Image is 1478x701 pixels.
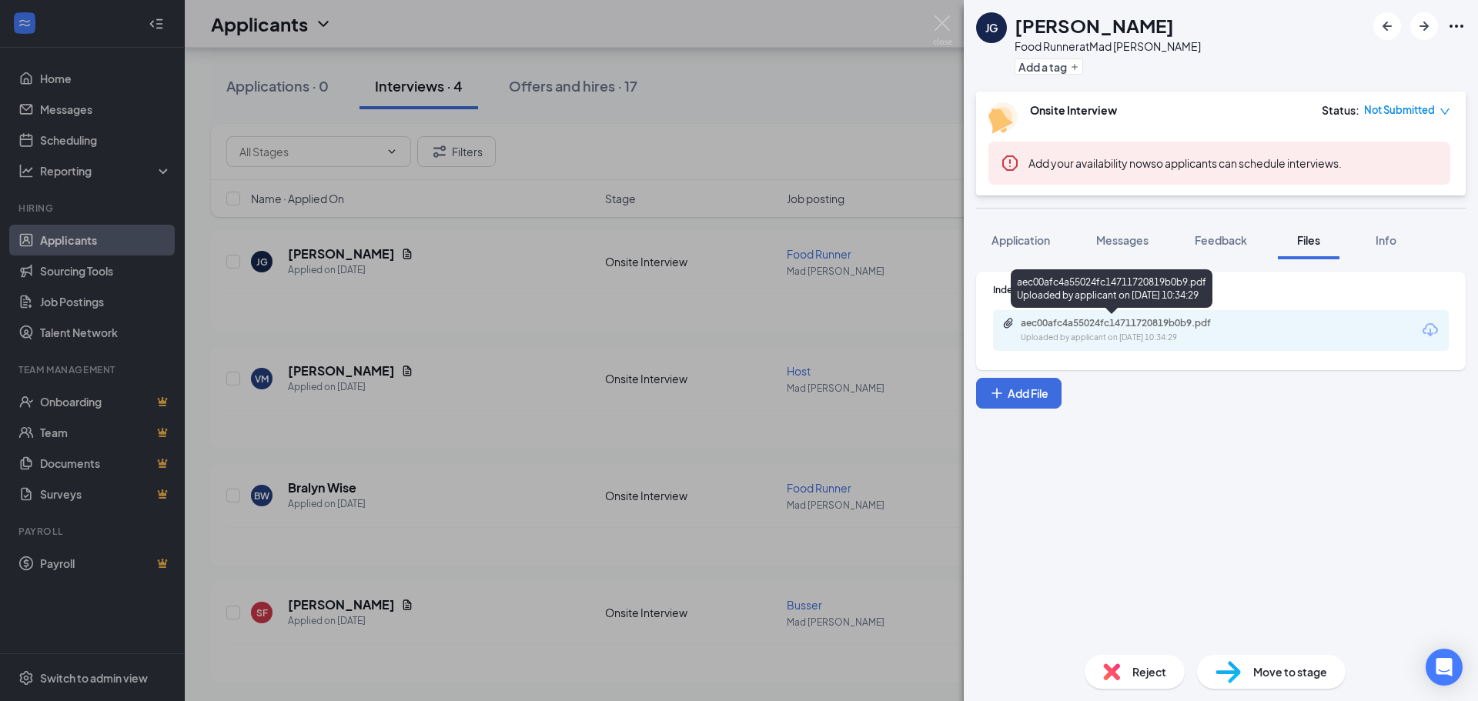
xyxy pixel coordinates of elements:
[1070,62,1079,72] svg: Plus
[1132,663,1166,680] span: Reject
[1364,102,1435,118] span: Not Submitted
[1195,233,1247,247] span: Feedback
[1410,12,1438,40] button: ArrowRight
[989,386,1005,401] svg: Plus
[1253,663,1327,680] span: Move to stage
[1028,156,1342,170] span: so applicants can schedule interviews.
[991,233,1050,247] span: Application
[1015,12,1174,38] h1: [PERSON_NAME]
[1011,269,1212,308] div: aec00afc4a55024fc14711720819b0b9.pdf Uploaded by applicant on [DATE] 10:34:29
[1028,155,1151,171] button: Add your availability now
[1373,12,1401,40] button: ArrowLeftNew
[1426,649,1463,686] div: Open Intercom Messenger
[1376,233,1396,247] span: Info
[1002,317,1252,344] a: Paperclipaec00afc4a55024fc14711720819b0b9.pdfUploaded by applicant on [DATE] 10:34:29
[1001,154,1019,172] svg: Error
[1096,233,1149,247] span: Messages
[1021,317,1236,329] div: aec00afc4a55024fc14711720819b0b9.pdf
[985,20,998,35] div: JG
[1447,17,1466,35] svg: Ellipses
[1297,233,1320,247] span: Files
[1415,17,1433,35] svg: ArrowRight
[1322,102,1359,118] div: Status :
[1002,317,1015,329] svg: Paperclip
[993,283,1449,296] div: Indeed Resume
[1421,321,1440,339] svg: Download
[1378,17,1396,35] svg: ArrowLeftNew
[1021,332,1252,344] div: Uploaded by applicant on [DATE] 10:34:29
[1030,103,1117,117] b: Onsite Interview
[976,378,1062,409] button: Add FilePlus
[1015,58,1083,75] button: PlusAdd a tag
[1015,38,1201,54] div: Food Runner at Mad [PERSON_NAME]
[1440,106,1450,117] span: down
